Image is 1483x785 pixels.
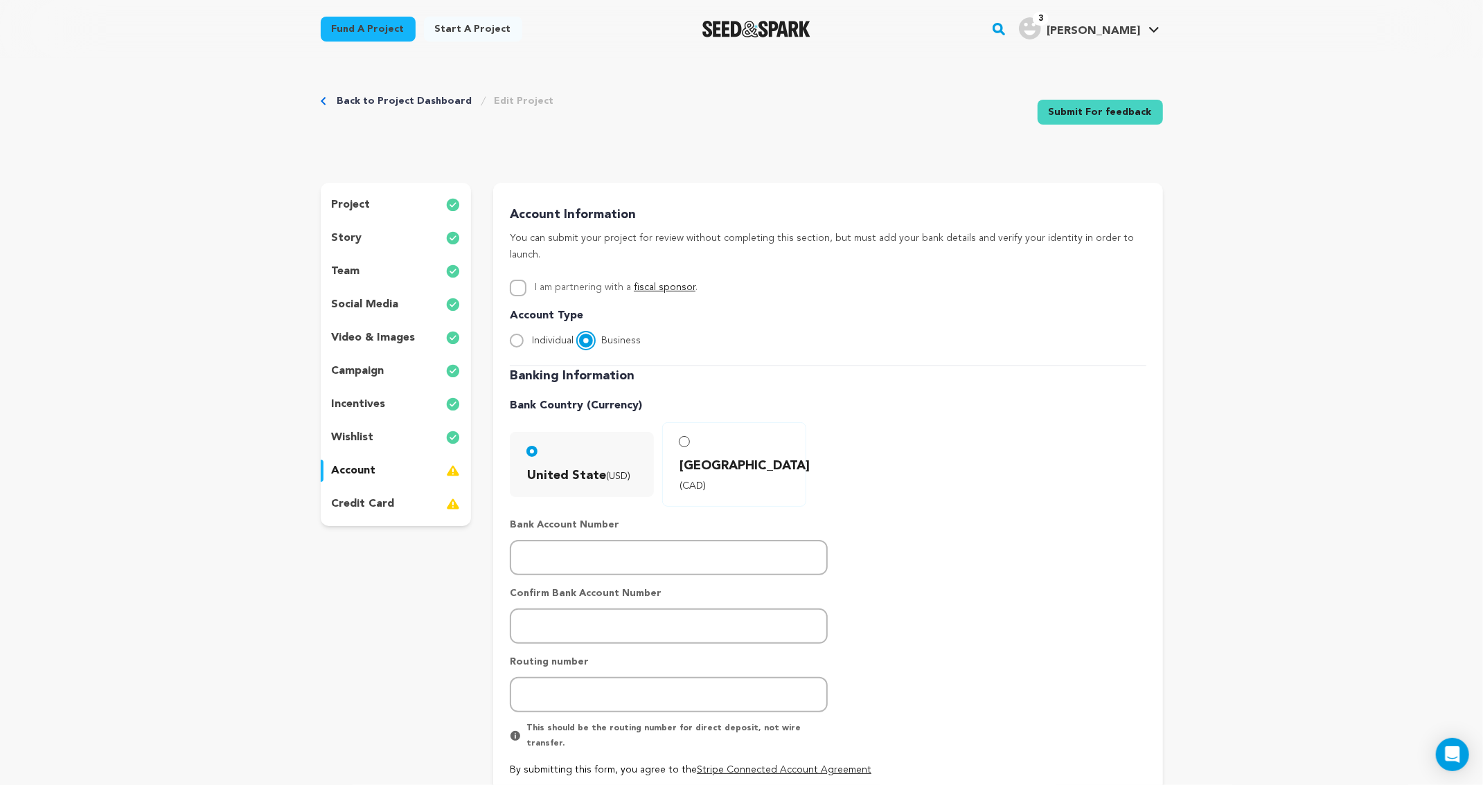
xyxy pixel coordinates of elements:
p: Bank Country (Currency) [510,397,1146,414]
img: check-circle-full.svg [446,230,460,246]
a: Kathryn P.'s Profile [1016,15,1162,39]
span: [PERSON_NAME] [1047,26,1140,37]
span: 3 [1033,12,1049,26]
p: This should be the routing number for direct deposit, not wire transfer. [526,721,828,752]
span: Kathryn P.'s Profile [1016,15,1162,44]
button: project [321,194,472,216]
p: Account Type [510,307,1146,324]
p: account [332,462,376,479]
button: story [321,227,472,249]
button: wishlist [321,426,472,449]
button: video & images [321,327,472,349]
p: Bank Account Number [510,518,828,532]
p: Routing number [510,655,828,669]
img: check-circle-full.svg [446,429,460,446]
span: Individual [532,336,574,345]
span: (CAD) [680,481,706,491]
button: credit card [321,493,472,515]
button: team [321,260,472,282]
div: Open Intercom Messenger [1436,738,1469,771]
p: project [332,197,371,213]
p: video & images [332,330,416,346]
img: check-circle-full.svg [446,396,460,413]
span: [GEOGRAPHIC_DATA] [680,456,794,495]
p: team [332,263,360,280]
button: incentives [321,393,472,415]
a: Seed&Spark Homepage [702,21,811,37]
img: user.png [1019,17,1041,39]
img: check-circle-full.svg [446,263,460,280]
button: account [321,460,472,482]
a: fiscal sponsor [634,282,695,292]
a: Start a project [424,17,522,42]
button: social media [321,294,472,316]
div: Kathryn P.'s Profile [1019,17,1140,39]
img: check-circle-full.svg [446,197,460,213]
img: warning-full.svg [446,462,460,479]
p: By submitting this form, you agree to the [510,763,1146,777]
span: (USD) [606,471,630,481]
p: credit card [332,496,395,512]
a: Back to Project Dashboard [337,94,472,108]
a: Submit For feedback [1038,100,1163,125]
button: campaign [321,360,472,382]
p: wishlist [332,429,374,446]
img: check-circle-full.svg [446,363,460,379]
p: Account Information [510,205,1146,225]
p: You can submit your project for review without completing this section, but must add your bank de... [510,231,1146,264]
p: story [332,230,362,246]
p: campaign [332,363,384,379]
img: warning-full.svg [446,496,460,512]
span: Business [601,336,641,345]
label: . [535,282,698,292]
img: Seed&Spark Logo Dark Mode [702,21,811,37]
a: Fund a project [321,17,416,42]
p: Banking Information [510,366,1146,386]
p: social media [332,296,399,313]
span: United State [527,466,642,485]
p: incentives [332,396,386,413]
a: Edit Project [495,94,554,108]
img: check-circle-full.svg [446,330,460,346]
p: Confirm Bank Account Number [510,586,828,600]
div: Breadcrumb [321,94,554,108]
span: I am partnering with a [535,282,631,292]
a: Stripe Connected Account Agreement [697,765,871,775]
img: check-circle-full.svg [446,296,460,313]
